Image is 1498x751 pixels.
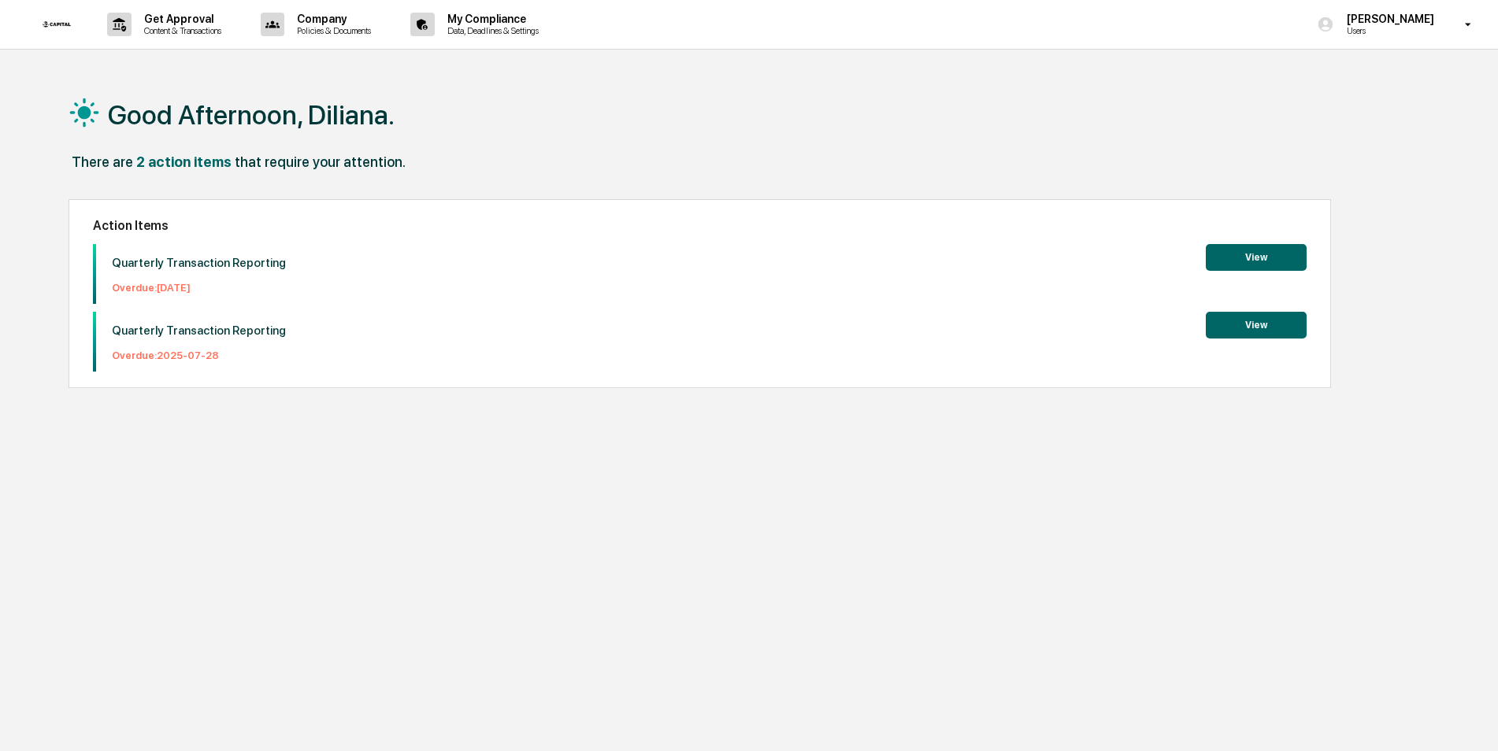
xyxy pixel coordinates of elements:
p: Overdue: 2025-07-28 [112,350,286,361]
p: Data, Deadlines & Settings [435,25,547,36]
div: that require your attention. [235,154,406,170]
button: View [1206,312,1307,339]
div: 2 action items [136,154,232,170]
p: Quarterly Transaction Reporting [112,324,286,338]
img: logo [38,17,76,32]
p: Content & Transactions [132,25,229,36]
p: [PERSON_NAME] [1334,13,1442,25]
p: Quarterly Transaction Reporting [112,256,286,270]
p: Get Approval [132,13,229,25]
p: Users [1334,25,1442,36]
button: View [1206,244,1307,271]
h2: Action Items [93,218,1307,233]
p: My Compliance [435,13,547,25]
p: Company [284,13,379,25]
h1: Good Afternoon, Diliana. [108,99,395,131]
a: View [1206,249,1307,264]
a: View [1206,316,1307,331]
div: There are [72,154,133,170]
p: Policies & Documents [284,25,379,36]
p: Overdue: [DATE] [112,282,286,294]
